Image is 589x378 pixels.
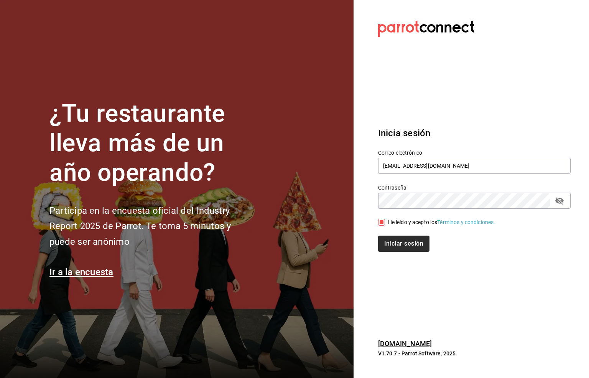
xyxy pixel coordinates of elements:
button: Iniciar sesión [378,236,429,252]
div: He leído y acepto los [388,218,495,226]
a: Términos y condiciones. [437,219,495,225]
p: V1.70.7 - Parrot Software, 2025. [378,350,571,357]
a: [DOMAIN_NAME] [378,340,432,348]
h2: Participa en la encuesta oficial del Industry Report 2025 de Parrot. Te toma 5 minutos y puede se... [49,203,257,250]
label: Correo electrónico [378,150,571,155]
a: Ir a la encuesta [49,267,114,277]
input: Ingresa tu correo electrónico [378,158,571,174]
h3: Inicia sesión [378,126,571,140]
button: passwordField [553,194,566,207]
label: Contraseña [378,185,571,190]
h1: ¿Tu restaurante lleva más de un año operando? [49,99,257,187]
